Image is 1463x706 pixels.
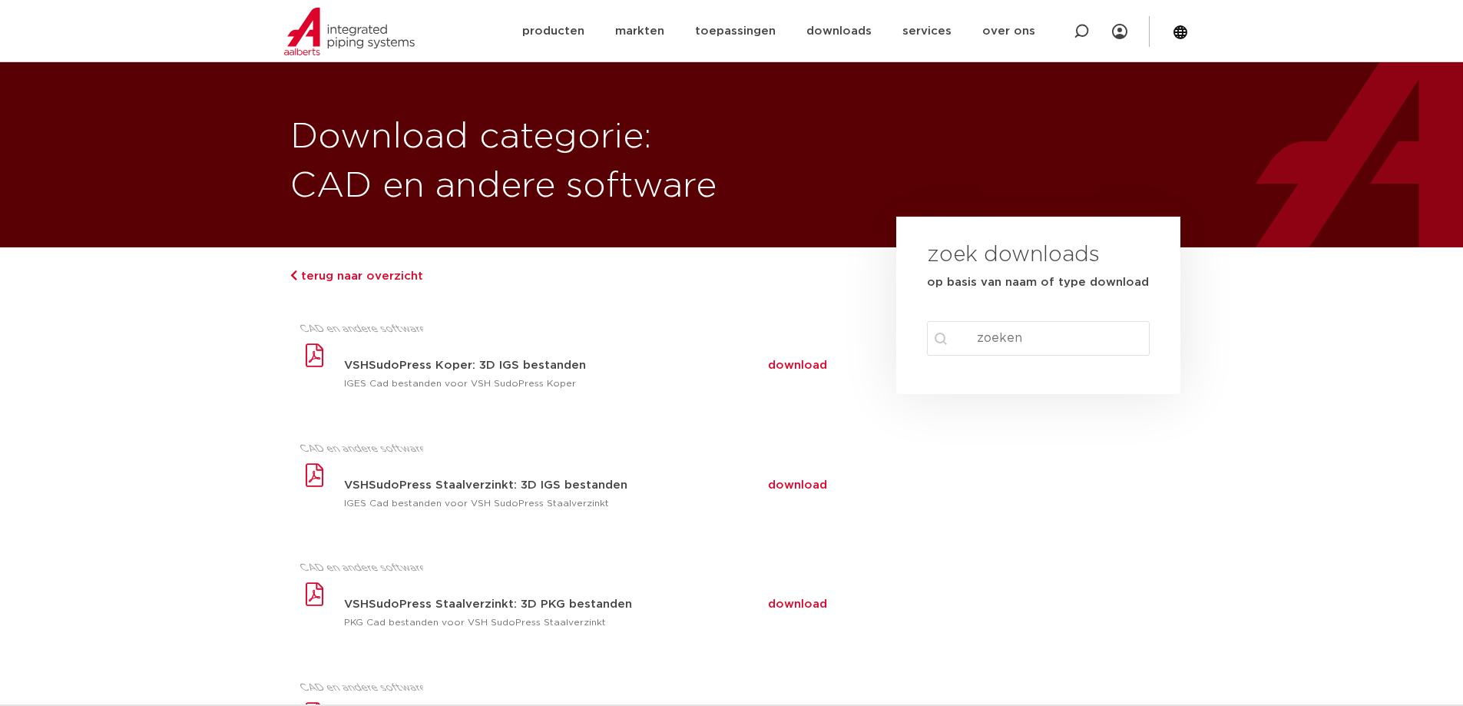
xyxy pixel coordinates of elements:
[768,479,827,491] a: download
[344,356,640,375] h3: SudoPress Koper: 3D IGS bestanden
[344,595,640,614] h3: SudoPress Staalverzinkt: 3D PKG bestanden
[296,681,431,695] span: CAD en andere software
[344,598,369,610] strong: VSH
[290,270,423,283] a: terug naar overzicht
[344,378,842,389] p: IGES Cad bestanden voor VSH SudoPress Koper
[927,240,1100,270] h3: zoek downloads
[344,617,842,628] p: PKG Cad bestanden voor VSH SudoPress Staalverzinkt
[768,598,827,610] a: download
[344,476,640,495] h3: SudoPress Staalverzinkt: 3D IGS bestanden
[296,442,431,456] span: CAD en andere software
[301,270,423,282] span: terug naar overzicht
[344,498,842,509] p: IGES Cad bestanden voor VSH SudoPress Staalverzinkt
[927,277,1149,288] strong: op basis van naam of type download
[290,113,724,211] h1: Download categorie: CAD en andere software
[344,360,369,371] strong: VSH
[296,562,431,575] span: CAD en andere software
[296,323,431,336] span: CAD en andere software
[344,479,369,491] strong: VSH
[768,360,827,371] a: download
